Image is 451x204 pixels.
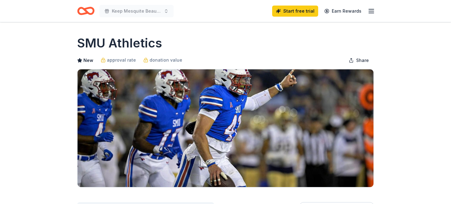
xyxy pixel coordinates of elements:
[99,5,174,17] button: Keep Mesquite Beautiful Butterfly Ball
[83,57,93,64] span: New
[321,6,365,17] a: Earn Rewards
[107,56,136,64] span: approval rate
[77,4,95,18] a: Home
[78,69,373,187] img: Image for SMU Athletics
[112,7,161,15] span: Keep Mesquite Beautiful Butterfly Ball
[356,57,369,64] span: Share
[101,56,136,64] a: approval rate
[77,35,162,52] h1: SMU Athletics
[150,56,182,64] span: donation value
[344,54,374,67] button: Share
[143,56,182,64] a: donation value
[272,6,318,17] a: Start free trial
